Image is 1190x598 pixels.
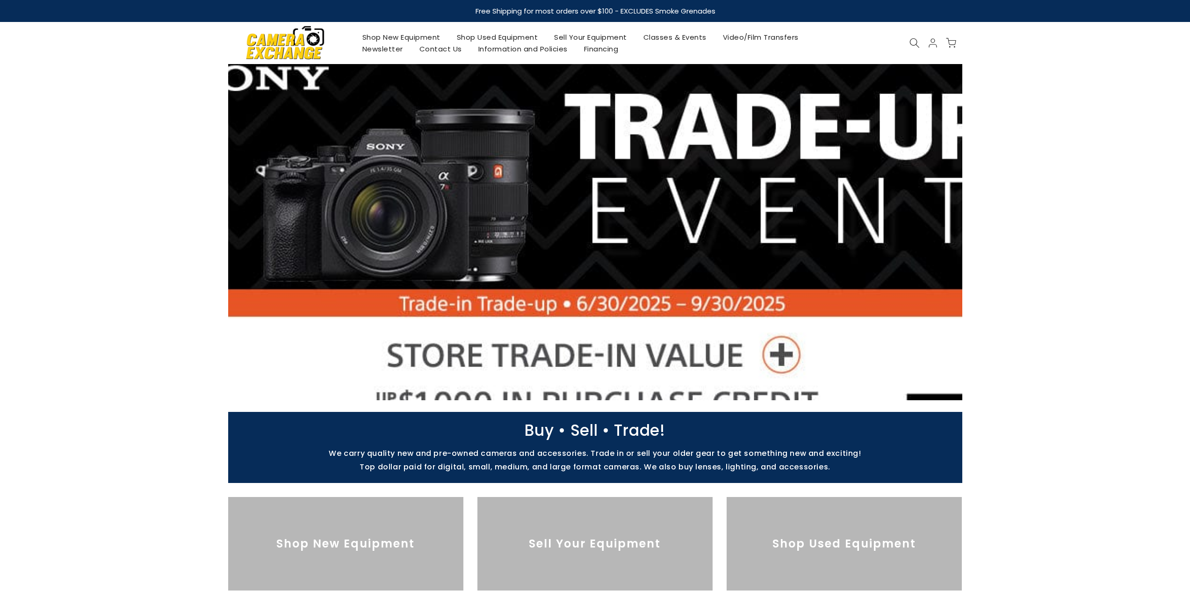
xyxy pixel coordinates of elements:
[354,31,448,43] a: Shop New Equipment
[635,31,714,43] a: Classes & Events
[224,462,967,471] p: Top dollar paid for digital, small, medium, and large format cameras. We also buy lenses, lightin...
[588,385,593,390] li: Page dot 3
[546,31,635,43] a: Sell Your Equipment
[470,43,576,55] a: Information and Policies
[714,31,807,43] a: Video/Film Transfers
[576,43,627,55] a: Financing
[607,385,613,390] li: Page dot 5
[617,385,622,390] li: Page dot 6
[224,449,967,458] p: We carry quality new and pre-owned cameras and accessories. Trade in or sell your older gear to g...
[411,43,470,55] a: Contact Us
[568,385,573,390] li: Page dot 1
[598,385,603,390] li: Page dot 4
[224,426,967,435] p: Buy • Sell • Trade!
[354,43,411,55] a: Newsletter
[448,31,546,43] a: Shop Used Equipment
[475,6,715,16] strong: Free Shipping for most orders over $100 - EXCLUDES Smoke Grenades
[578,385,583,390] li: Page dot 2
